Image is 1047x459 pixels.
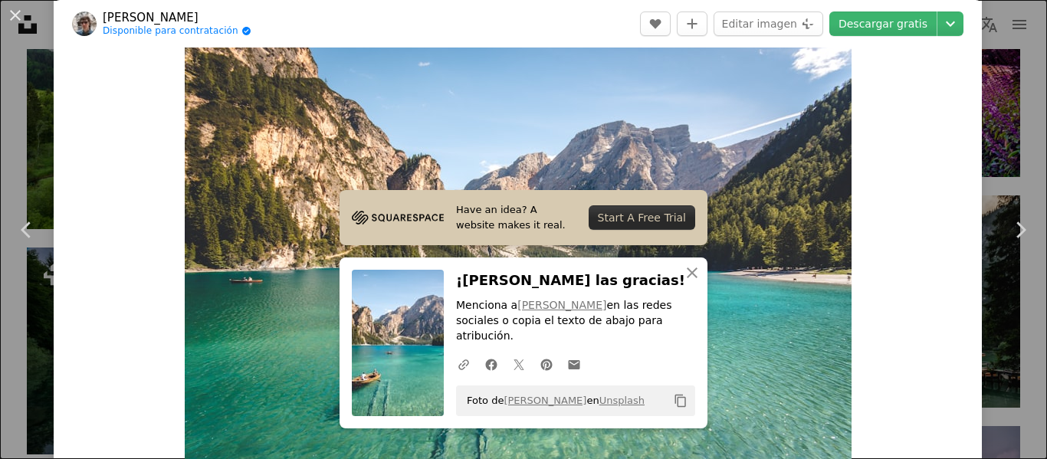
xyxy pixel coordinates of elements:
a: Comparte en Pinterest [533,349,560,379]
a: Comparte en Facebook [478,349,505,379]
a: Comparte en Twitter [505,349,533,379]
span: Foto de en [459,389,645,413]
a: [PERSON_NAME] [517,299,606,311]
button: Editar imagen [714,11,823,36]
img: Ve al perfil de Pietro De Grandi [72,11,97,36]
a: [PERSON_NAME] [504,395,586,406]
p: Menciona a en las redes sociales o copia el texto de abajo para atribución. [456,298,695,344]
h3: ¡[PERSON_NAME] las gracias! [456,270,695,292]
button: Copiar al portapapeles [668,388,694,414]
a: Descargar gratis [829,11,937,36]
button: Me gusta [640,11,671,36]
img: file-1705255347840-230a6ab5bca9image [352,206,444,229]
a: Comparte por correo electrónico [560,349,588,379]
a: Have an idea? A website makes it real.Start A Free Trial [340,190,707,245]
a: Unsplash [599,395,645,406]
a: [PERSON_NAME] [103,10,251,25]
div: Start A Free Trial [589,205,695,230]
span: Have an idea? A website makes it real. [456,202,576,233]
a: Disponible para contratación [103,25,251,38]
button: Añade a la colección [677,11,707,36]
a: Siguiente [993,156,1047,303]
button: Elegir el tamaño de descarga [937,11,963,36]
